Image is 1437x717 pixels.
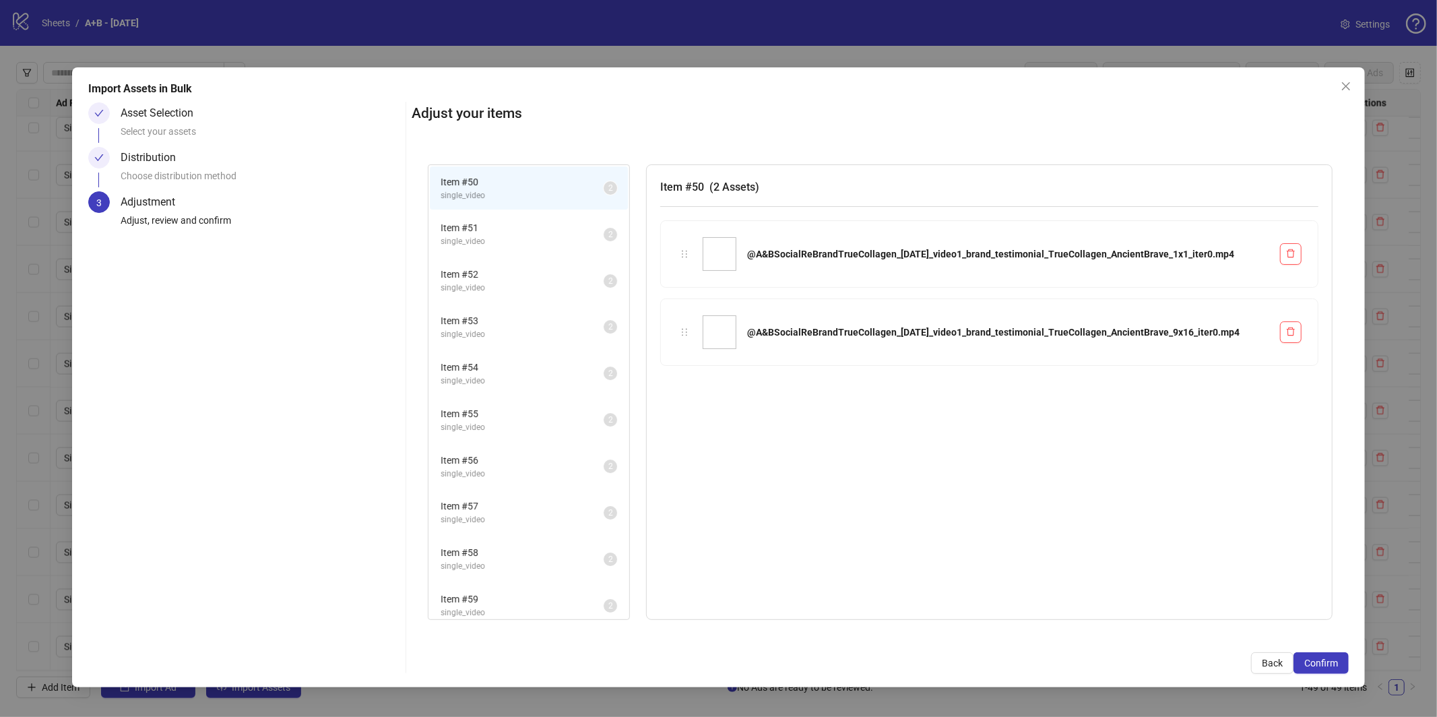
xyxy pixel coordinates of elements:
div: holder [677,325,692,340]
h2: Adjust your items [412,102,1349,125]
span: delete [1286,327,1296,336]
span: single_video [441,375,604,387]
div: Adjustment [121,191,186,213]
span: single_video [441,606,604,619]
div: Choose distribution method [121,168,401,191]
div: holder [677,247,692,261]
span: check [94,153,104,162]
span: Item # 59 [441,592,604,606]
button: Delete [1280,321,1302,343]
sup: 2 [604,274,617,288]
sup: 2 [604,506,617,520]
span: 3 [96,197,102,208]
span: Item # 55 [441,406,604,421]
sup: 2 [604,553,617,566]
button: Confirm [1294,652,1349,674]
sup: 2 [604,181,617,195]
span: single_video [441,421,604,434]
span: ( 2 Assets ) [709,181,759,193]
sup: 2 [604,320,617,334]
span: Item # 53 [441,313,604,328]
span: single_video [441,282,604,294]
span: single_video [441,468,604,480]
div: Import Assets in Bulk [88,81,1349,97]
span: single_video [441,235,604,248]
span: check [94,108,104,118]
span: 2 [608,601,613,611]
button: Close [1335,75,1357,97]
span: close [1341,81,1351,92]
div: @A&BSocialReBrandTrueCollagen_[DATE]_video1_brand_testimonial_TrueCollagen_AncientBrave_9x16_iter... [747,325,1269,340]
div: Adjust, review and confirm [121,213,401,236]
span: Item # 58 [441,545,604,560]
span: 2 [608,555,613,564]
span: single_video [441,328,604,341]
span: 2 [608,508,613,518]
div: Distribution [121,147,187,168]
h3: Item # 50 [660,179,1318,195]
span: 2 [608,276,613,286]
span: single_video [441,189,604,202]
span: 2 [608,462,613,471]
span: 2 [608,183,613,193]
sup: 2 [604,367,617,380]
span: Item # 57 [441,499,604,513]
span: delete [1286,249,1296,258]
span: holder [680,328,689,337]
span: Confirm [1304,658,1338,668]
span: 2 [608,369,613,378]
span: Item # 52 [441,267,604,282]
button: Delete [1280,243,1302,265]
div: Select your assets [121,124,401,147]
div: Asset Selection [121,102,204,124]
sup: 2 [604,599,617,613]
span: 2 [608,415,613,425]
sup: 2 [604,460,617,473]
div: @A&BSocialReBrandTrueCollagen_[DATE]_video1_brand_testimonial_TrueCollagen_AncientBrave_1x1_iter0... [747,247,1269,261]
sup: 2 [604,413,617,427]
span: Item # 50 [441,175,604,189]
sup: 2 [604,228,617,241]
img: @A&BSocialReBrandTrueCollagen_10-01-25_video1_brand_testimonial_TrueCollagen_AncientBrave_1x1_ite... [703,237,736,271]
span: Item # 56 [441,453,604,468]
span: Back [1262,658,1283,668]
span: 2 [608,322,613,332]
span: single_video [441,513,604,526]
span: holder [680,249,689,259]
button: Back [1251,652,1294,674]
span: 2 [608,230,613,239]
span: Item # 54 [441,360,604,375]
span: Item # 51 [441,220,604,235]
span: single_video [441,560,604,573]
img: @A&BSocialReBrandTrueCollagen_10-01-25_video1_brand_testimonial_TrueCollagen_AncientBrave_9x16_it... [703,315,736,349]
